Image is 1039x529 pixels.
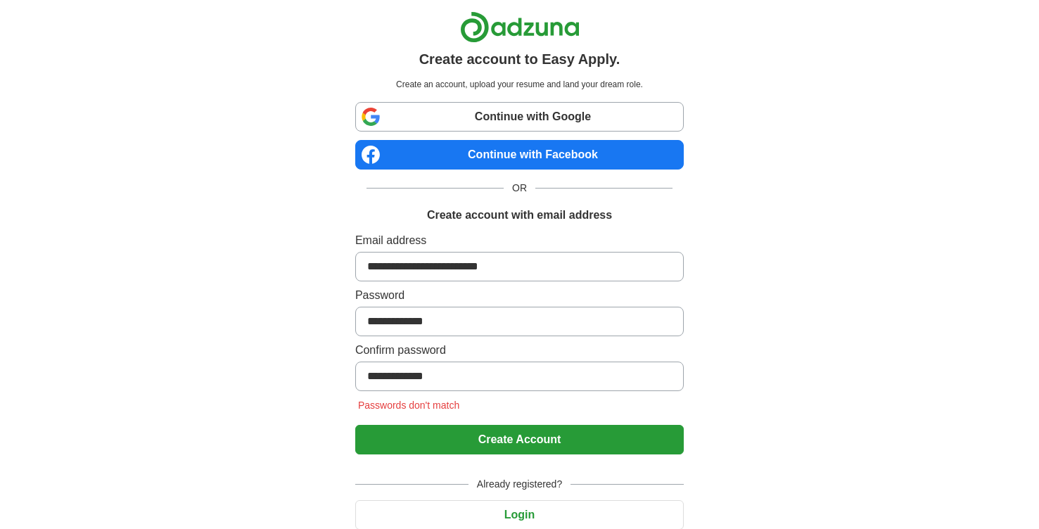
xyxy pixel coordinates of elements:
[355,287,684,304] label: Password
[427,207,612,224] h1: Create account with email address
[504,181,535,196] span: OR
[355,400,462,411] span: Passwords don't match
[355,342,684,359] label: Confirm password
[358,78,681,91] p: Create an account, upload your resume and land your dream role.
[355,509,684,521] a: Login
[419,49,620,70] h1: Create account to Easy Apply.
[355,102,684,132] a: Continue with Google
[468,477,571,492] span: Already registered?
[355,140,684,170] a: Continue with Facebook
[460,11,580,43] img: Adzuna logo
[355,232,684,249] label: Email address
[355,425,684,454] button: Create Account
